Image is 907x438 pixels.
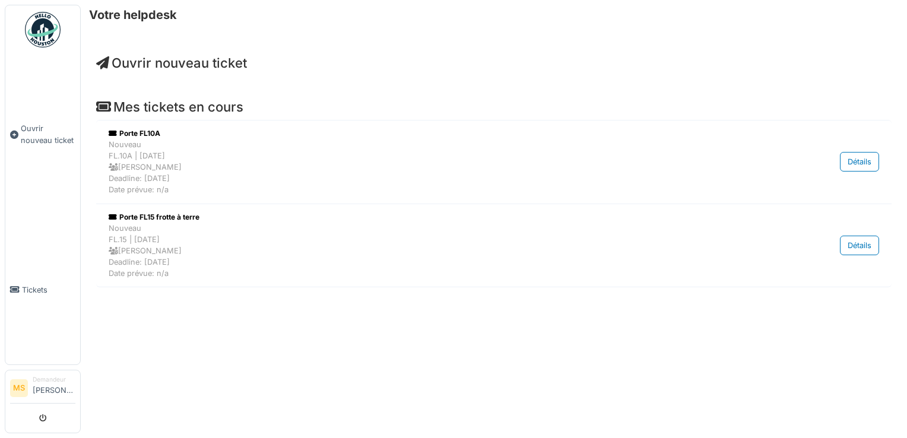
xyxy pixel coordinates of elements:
a: Porte FL10A NouveauFL.10A | [DATE] [PERSON_NAME]Deadline: [DATE]Date prévue: n/a Détails [106,125,882,199]
span: Ouvrir nouveau ticket [21,123,75,145]
div: Détails [840,152,879,172]
li: [PERSON_NAME] [33,375,75,401]
div: Nouveau FL.15 | [DATE] [PERSON_NAME] Deadline: [DATE] Date prévue: n/a [109,223,756,280]
a: Tickets [5,215,80,364]
div: Demandeur [33,375,75,384]
h4: Mes tickets en cours [96,99,892,115]
a: MS Demandeur[PERSON_NAME] [10,375,75,404]
a: Porte FL15 frotte à terre NouveauFL.15 | [DATE] [PERSON_NAME]Deadline: [DATE]Date prévue: n/a Dét... [106,209,882,283]
img: Badge_color-CXgf-gQk.svg [25,12,61,47]
a: Ouvrir nouveau ticket [5,54,80,215]
li: MS [10,379,28,397]
div: Porte FL15 frotte à terre [109,212,756,223]
div: Nouveau FL.10A | [DATE] [PERSON_NAME] Deadline: [DATE] Date prévue: n/a [109,139,756,196]
span: Tickets [22,284,75,296]
h6: Votre helpdesk [89,8,177,22]
div: Détails [840,236,879,255]
div: Porte FL10A [109,128,756,139]
a: Ouvrir nouveau ticket [96,55,247,71]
